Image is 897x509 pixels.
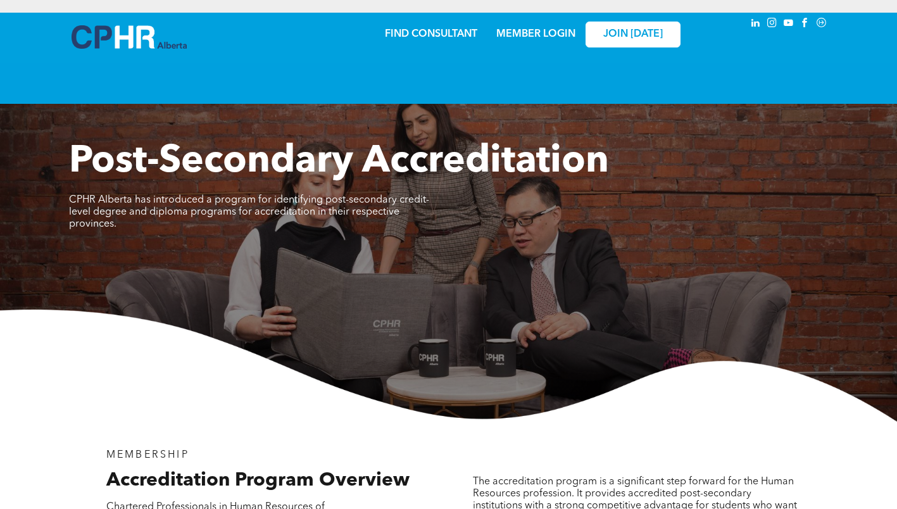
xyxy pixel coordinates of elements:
span: JOIN [DATE] [603,28,663,41]
a: Social network [815,16,829,33]
a: FIND CONSULTANT [385,29,477,39]
span: Accreditation Program Overview [106,471,410,490]
img: A blue and white logo for cp alberta [72,25,187,49]
a: facebook [798,16,812,33]
a: JOIN [DATE] [586,22,681,47]
span: CPHR Alberta has introduced a program for identifying post-secondary credit-level degree and dipl... [69,195,429,229]
span: Post-Secondary Accreditation [69,143,609,181]
a: MEMBER LOGIN [496,29,575,39]
a: linkedin [749,16,763,33]
a: youtube [782,16,796,33]
a: instagram [765,16,779,33]
span: MEMBERSHIP [106,450,189,460]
